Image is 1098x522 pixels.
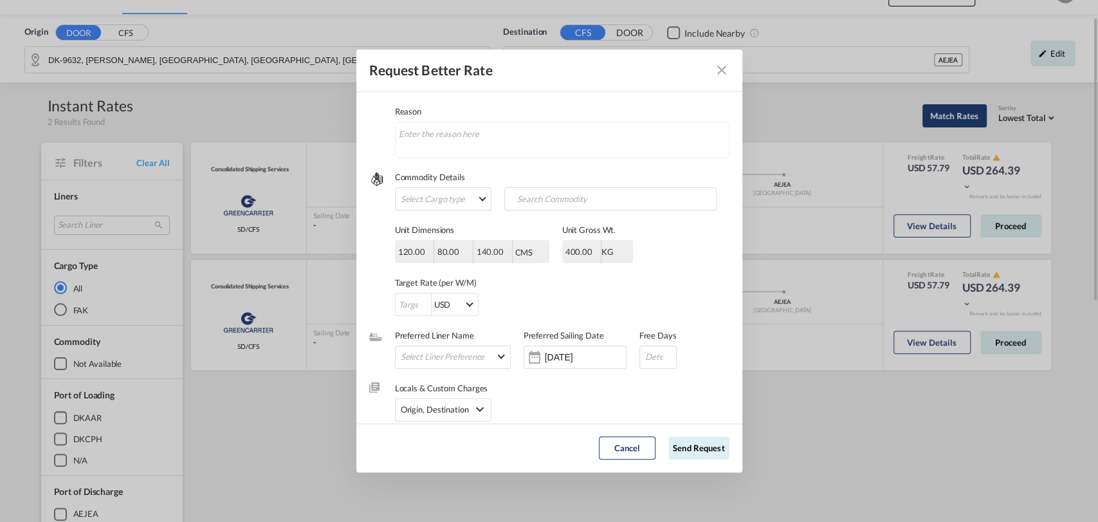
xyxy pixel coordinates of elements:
div: 120.00 [395,240,434,263]
label: Unit Dimensions [395,223,549,236]
div: Request Better Rate [369,62,493,79]
md-select: Select Cargo type [395,187,491,210]
button: Send Request [668,436,729,460]
div: KG [601,247,614,257]
md-icon: assets/icons/custom/ship-fill.svg [369,330,382,343]
div: CMS [515,247,533,257]
div: 400.00 [562,240,601,263]
md-dialog: Request Better RateReason ... [356,50,742,472]
md-chips-wrap: Chips container with autocompletion. Enter the text area, type text to search, and then use the u... [504,187,717,210]
label: Commodity Details [395,171,729,183]
label: Free Days [639,329,677,342]
md-icon: icon-chevron-down [472,402,488,417]
div: Origin Destinationicon-chevron-down [395,398,491,422]
input: Enter date [545,352,626,362]
input: Detention Days [639,346,677,369]
div: 140.00 [473,240,512,263]
input: Target Rate [396,294,431,317]
label: Unit Gross Wt. [562,223,633,236]
label: Preferred Liner Name [395,329,511,342]
div: USD [434,299,451,310]
button: Close dialog [709,57,735,83]
button: Cancel [599,436,655,460]
span: (per W/M) [439,277,476,288]
label: Target Rate [395,276,633,289]
div: 80.00 [434,240,473,263]
div: Origin Destination [401,400,469,419]
md-icon: Close dialog [714,62,729,78]
label: Reason [395,105,729,118]
input: Search Commodity [508,189,635,210]
label: Preferred Sailing Date [524,329,627,342]
label: Locals & Custom Charges [395,382,491,395]
md-select: Select Liner Preference [401,348,510,365]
